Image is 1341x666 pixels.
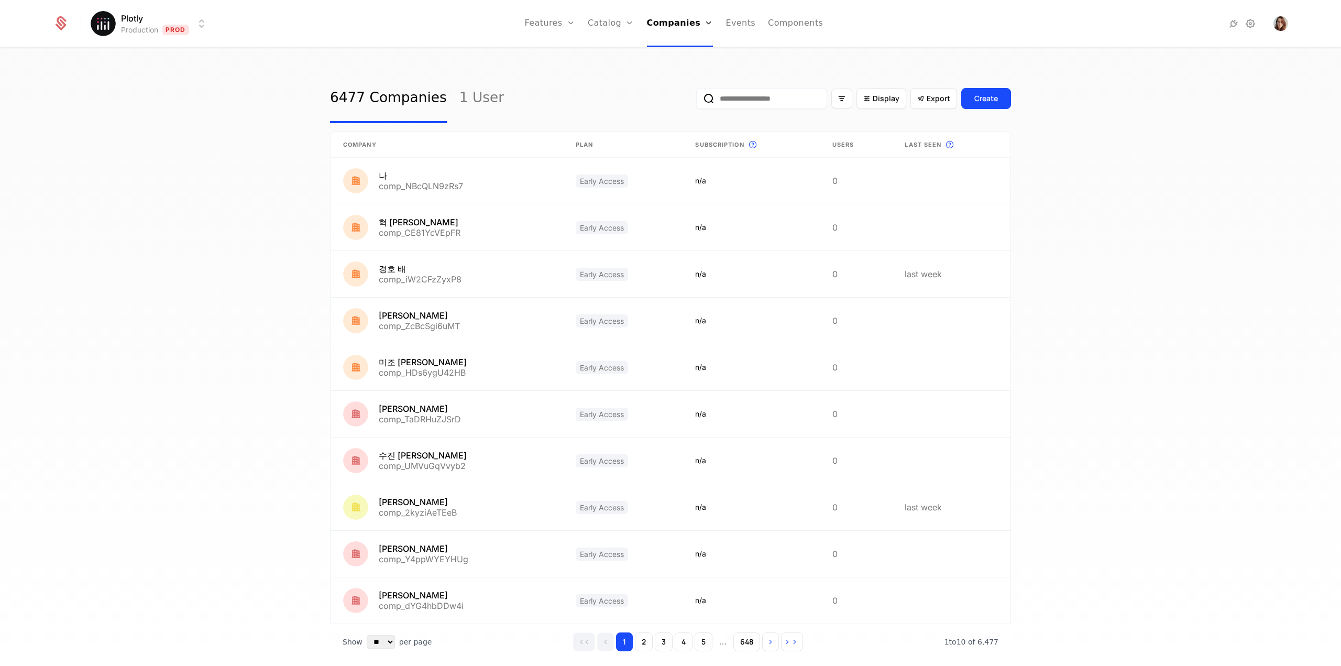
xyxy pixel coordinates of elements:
button: Go to page 1 [616,632,633,651]
span: ... [715,634,731,650]
th: Plan [563,132,683,158]
div: Table pagination [330,624,1011,660]
button: Go to last page [781,632,803,651]
button: Create [961,88,1011,109]
span: Plotly [121,12,143,25]
span: 6,477 [944,638,998,646]
img: Jessica Beaudoin [1273,16,1288,31]
button: Display [856,88,906,109]
span: Prod [162,25,189,35]
button: Select environment [94,12,208,35]
span: Last seen [905,140,941,149]
button: Go to page 5 [695,632,712,651]
button: Go to page 4 [675,632,693,651]
span: Subscription [695,140,744,149]
a: 6477 Companies [330,74,447,123]
button: Filter options [831,89,852,108]
span: Display [873,93,899,104]
span: Show [343,637,362,647]
button: Export [910,88,957,109]
div: Page navigation [573,632,803,651]
th: Company [331,132,563,158]
select: Select page size [367,635,395,649]
img: Plotly [91,11,116,36]
th: Users [820,132,892,158]
button: Go to page 648 [733,632,760,651]
button: Go to page 3 [655,632,673,651]
a: 1 User [459,74,504,123]
button: Go to first page [573,632,595,651]
button: Go to previous page [597,632,614,651]
span: per page [399,637,432,647]
div: Production [121,25,158,35]
a: Integrations [1227,17,1240,30]
button: Go to next page [762,632,779,651]
span: Export [927,93,950,104]
button: Open user button [1273,16,1288,31]
button: Go to page 2 [635,632,653,651]
span: 1 to 10 of [944,638,977,646]
a: Settings [1244,17,1257,30]
div: Create [974,93,998,104]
